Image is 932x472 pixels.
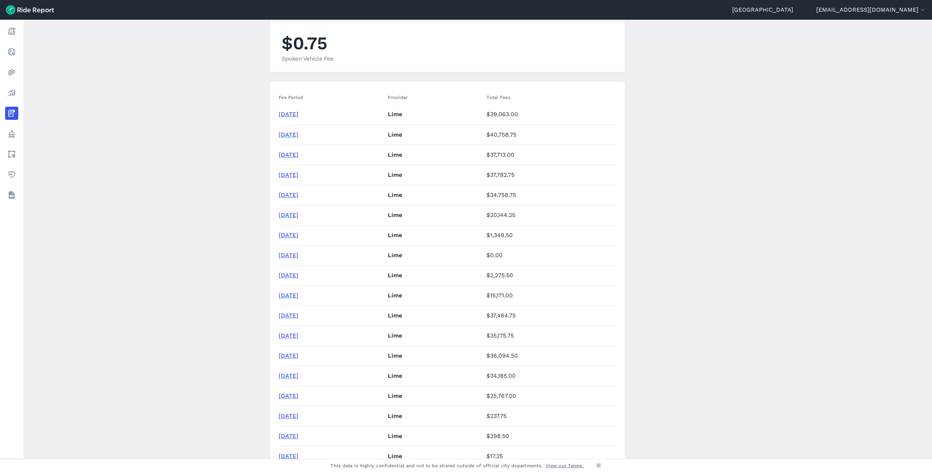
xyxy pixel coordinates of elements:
[385,406,484,426] td: Lime
[385,285,484,305] td: Lime
[279,453,298,460] a: [DATE]
[484,346,616,366] td: $36,094.50
[385,346,484,366] td: Lime
[385,326,484,346] td: Lime
[5,86,18,99] a: Analyze
[484,446,616,466] td: $17.25
[385,305,484,326] td: Lime
[5,45,18,58] a: Realtime
[484,426,616,446] td: $298.50
[5,25,18,38] a: Report
[732,5,793,14] a: [GEOGRAPHIC_DATA]
[279,151,298,158] a: [DATE]
[279,312,298,319] a: [DATE]
[385,165,484,185] td: Lime
[484,386,616,406] td: $25,767.00
[5,107,18,120] a: Fees
[484,185,616,205] td: $34,758.75
[279,232,298,239] a: [DATE]
[385,245,484,265] td: Lime
[484,406,616,426] td: $237.75
[279,412,298,419] a: [DATE]
[279,111,298,118] a: [DATE]
[816,5,926,14] button: [EMAIL_ADDRESS][DOMAIN_NAME]
[385,185,484,205] td: Lime
[5,189,18,202] a: Datasets
[484,90,616,104] th: Total Fees
[385,90,484,104] th: Provider
[279,292,298,299] a: [DATE]
[385,104,484,125] td: Lime
[279,392,298,399] a: [DATE]
[279,90,385,104] th: Fee Period
[5,127,18,140] a: Policy
[484,326,616,346] td: $35,175.75
[385,205,484,225] td: Lime
[484,366,616,386] td: $34,185.00
[279,433,298,439] a: [DATE]
[484,165,616,185] td: $37,782.75
[484,205,616,225] td: $20,144.25
[484,125,616,145] td: $40,758.75
[5,66,18,79] a: Heatmaps
[385,145,484,165] td: Lime
[385,265,484,285] td: Lime
[484,225,616,245] td: $1,348.50
[279,272,298,279] a: [DATE]
[484,104,616,125] td: $39,063.00
[385,366,484,386] td: Lime
[5,148,18,161] a: Areas
[282,31,340,63] li: $0.75
[385,426,484,446] td: Lime
[484,285,616,305] td: $15,171.00
[279,372,298,379] a: [DATE]
[385,125,484,145] td: Lime
[279,191,298,198] a: [DATE]
[279,171,298,178] a: [DATE]
[484,245,616,265] td: $0.00
[385,225,484,245] td: Lime
[279,212,298,218] a: [DATE]
[546,462,584,469] a: View our Terms.
[484,145,616,165] td: $37,713.00
[279,131,298,138] a: [DATE]
[279,332,298,339] a: [DATE]
[385,386,484,406] td: Lime
[5,168,18,181] a: Health
[279,252,298,259] a: [DATE]
[484,305,616,326] td: $37,464.75
[282,54,340,63] div: Spoken Vehicle Fee
[6,5,54,15] img: Ride Report
[279,352,298,359] a: [DATE]
[385,446,484,466] td: Lime
[484,265,616,285] td: $2,275.50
